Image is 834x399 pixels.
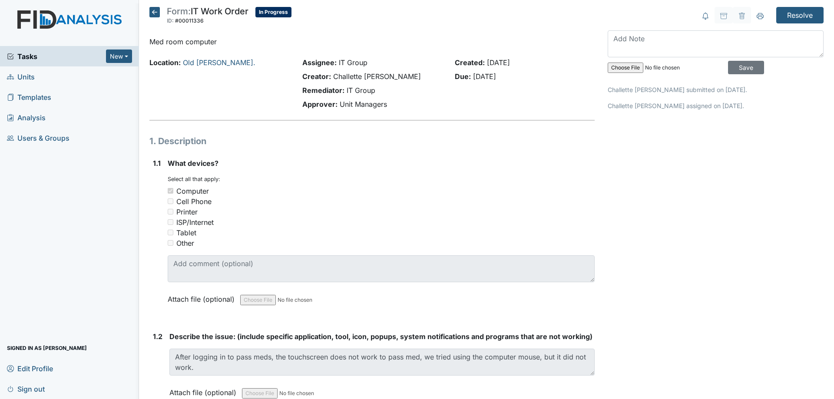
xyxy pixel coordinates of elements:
span: Units [7,70,35,83]
a: Tasks [7,51,106,62]
input: Computer [168,188,173,194]
span: [DATE] [487,58,510,67]
div: IT Work Order [167,7,248,26]
span: [DATE] [473,72,496,81]
span: Challette [PERSON_NAME] [333,72,421,81]
div: ISP/Internet [176,217,214,228]
span: ID: [167,17,174,24]
span: IT Group [339,58,367,67]
button: New [106,49,132,63]
label: Attach file (optional) [168,289,238,304]
strong: Created: [455,58,485,67]
input: Cell Phone [168,198,173,204]
span: Unit Managers [340,100,387,109]
span: Form: [167,6,191,16]
span: Signed in as [PERSON_NAME] [7,341,87,355]
div: Computer [176,186,209,196]
strong: Remediator: [302,86,344,95]
span: Edit Profile [7,362,53,375]
strong: Due: [455,72,471,81]
input: Tablet [168,230,173,235]
strong: Location: [149,58,181,67]
input: Resolve [776,7,824,23]
span: What devices? [168,159,218,168]
div: Cell Phone [176,196,212,207]
span: IT Group [347,86,375,95]
strong: Approver: [302,100,338,109]
div: Tablet [176,228,196,238]
p: Challette [PERSON_NAME] submitted on [DATE]. [608,85,824,94]
span: Analysis [7,111,46,124]
label: 1.2 [153,331,162,342]
p: Challette [PERSON_NAME] assigned on [DATE]. [608,101,824,110]
label: Attach file (optional) [169,383,240,398]
span: Templates [7,90,51,104]
p: Med room computer [149,36,595,47]
span: Describe the issue: (include specific application, tool, icon, popups, system notifications and p... [169,332,592,341]
span: Sign out [7,382,45,396]
strong: Assignee: [302,58,337,67]
span: #00011336 [175,17,204,24]
input: ISP/Internet [168,219,173,225]
a: Old [PERSON_NAME]. [183,58,255,67]
small: Select all that apply: [168,176,220,182]
strong: Creator: [302,72,331,81]
h1: 1. Description [149,135,595,148]
input: Other [168,240,173,246]
input: Save [728,61,764,74]
span: Users & Groups [7,131,69,145]
div: Other [176,238,194,248]
div: Printer [176,207,198,217]
label: 1.1 [153,158,161,168]
input: Printer [168,209,173,214]
span: In Progress [255,7,291,17]
textarea: After logging in to pass meds, the touchscreen does not work to pass med, we tried using the comp... [169,349,595,376]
